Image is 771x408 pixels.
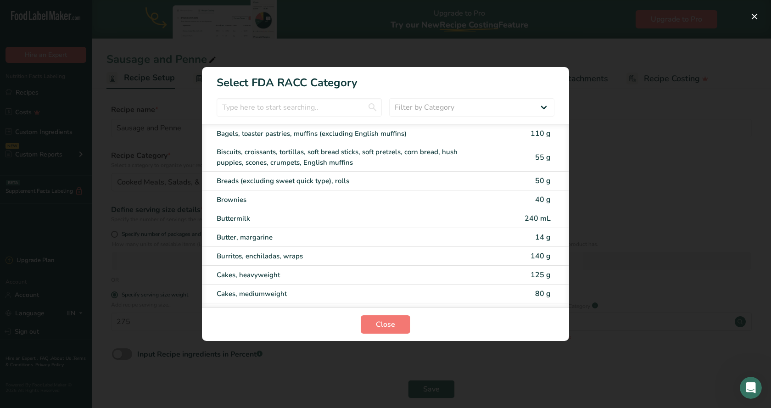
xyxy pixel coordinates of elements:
[740,377,762,399] iframe: Intercom live chat
[217,270,477,280] div: Cakes, heavyweight
[376,319,395,330] span: Close
[217,232,477,243] div: Butter, margarine
[535,289,551,299] span: 80 g
[202,67,569,91] h1: Select FDA RACC Category
[535,195,551,205] span: 40 g
[535,152,551,162] span: 55 g
[531,251,551,261] span: 140 g
[217,289,477,299] div: Cakes, mediumweight
[217,307,477,318] div: Cakes, lightweight (angel food, chiffon, or sponge cake without icing or filling)
[217,176,477,186] div: Breads (excluding sweet quick type), rolls
[217,251,477,262] div: Burritos, enchiladas, wraps
[217,147,477,168] div: Biscuits, croissants, tortillas, soft bread sticks, soft pretzels, corn bread, hush puppies, scon...
[217,129,477,139] div: Bagels, toaster pastries, muffins (excluding English muffins)
[217,195,477,205] div: Brownies
[535,176,551,186] span: 50 g
[217,213,477,224] div: Buttermilk
[361,315,410,334] button: Close
[525,213,551,224] span: 240 mL
[531,129,551,139] span: 110 g
[217,98,382,117] input: Type here to start searching..
[535,232,551,242] span: 14 g
[531,270,551,280] span: 125 g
